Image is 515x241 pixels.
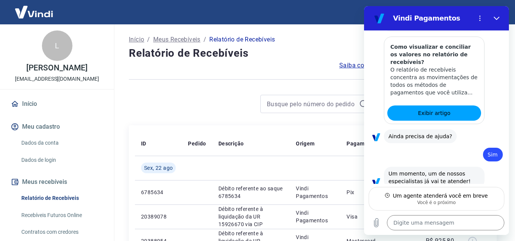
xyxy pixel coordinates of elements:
p: [PERSON_NAME] [26,64,87,72]
a: Dados de login [18,152,105,168]
p: / [147,35,150,44]
p: Vindi Pagamentos [296,185,334,200]
a: Contratos com credores [18,224,105,240]
button: Meu cadastro [9,118,105,135]
div: L [42,30,72,61]
a: Dados da conta [18,135,105,151]
span: Sex, 22 ago [144,164,173,172]
a: Início [9,96,105,112]
button: Sair [478,5,506,19]
a: Meus Recebíveis [153,35,201,44]
button: Meus recebíveis [9,174,105,190]
input: Busque pelo número do pedido [267,98,356,110]
p: Origem [296,140,314,147]
p: Relatório de Recebíveis [209,35,275,44]
p: Pedido [188,140,206,147]
p: [EMAIL_ADDRESS][DOMAIN_NAME] [15,75,99,83]
p: Pix [347,188,376,196]
p: / [204,35,206,44]
p: ID [141,140,146,147]
p: Débito referente ao saque 6785634 [218,185,284,200]
p: Vindi Pagamentos [296,209,334,224]
p: 20389078 [141,213,176,220]
p: Pagamento [347,140,376,147]
img: Vindi [9,0,59,24]
a: Recebíveis Futuros Online [18,207,105,223]
p: Visa [347,213,376,220]
iframe: Janela de mensagens [364,6,509,235]
a: Início [129,35,144,44]
p: 6785634 [141,188,176,196]
p: Descrição [218,140,244,147]
a: Saiba como funciona a programação dos recebimentos [339,61,497,70]
h4: Relatório de Recebíveis [129,46,497,61]
p: Débito referente à liquidação da UR 15926670 via CIP [218,205,284,228]
a: Relatório de Recebíveis [18,190,105,206]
